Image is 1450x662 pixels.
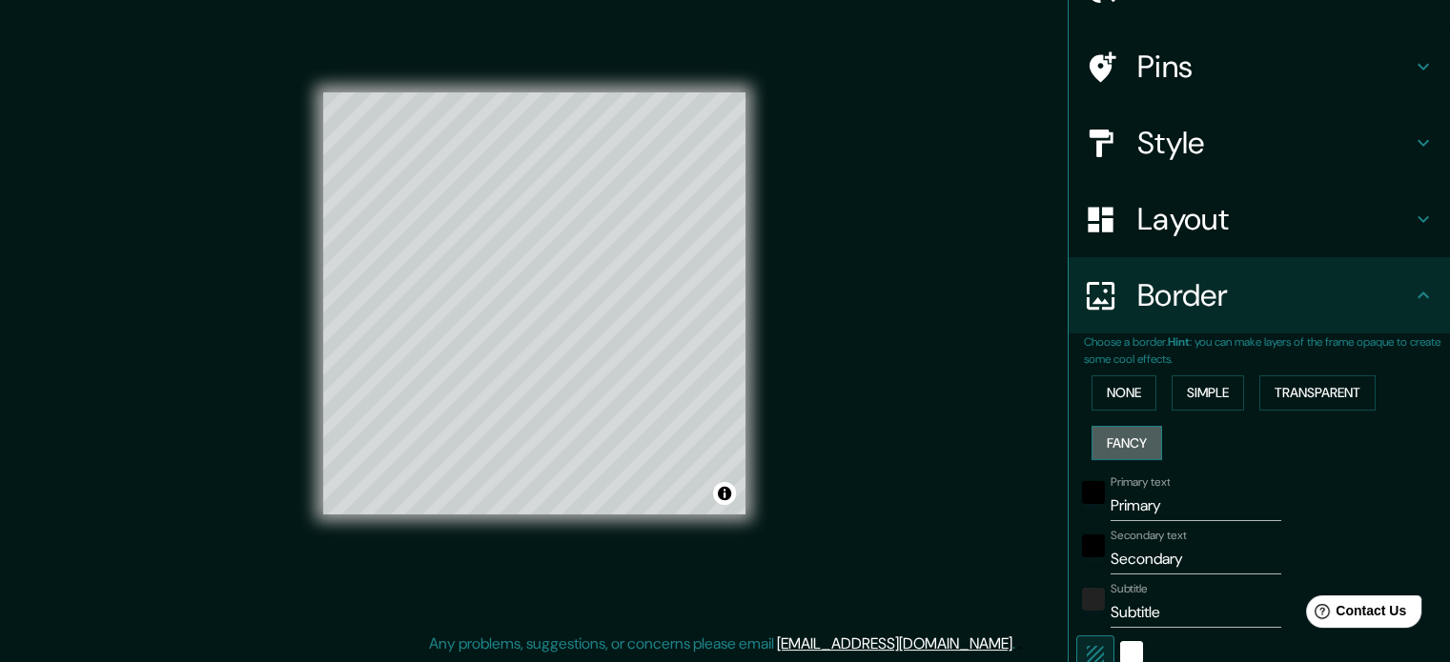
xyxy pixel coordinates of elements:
div: Layout [1069,181,1450,257]
h4: Layout [1137,200,1412,238]
button: black [1082,534,1105,557]
iframe: Help widget launcher [1280,588,1429,641]
div: Pins [1069,29,1450,105]
h4: Border [1137,276,1412,314]
div: . [1018,632,1022,655]
div: Border [1069,257,1450,333]
button: color-222222 [1082,588,1105,611]
div: Style [1069,105,1450,181]
a: [EMAIL_ADDRESS][DOMAIN_NAME] [777,633,1012,653]
button: None [1092,375,1156,411]
button: Fancy [1092,426,1162,461]
label: Secondary text [1111,528,1187,544]
p: Any problems, suggestions, or concerns please email . [429,632,1015,655]
h4: Style [1137,124,1412,162]
div: . [1015,632,1018,655]
label: Subtitle [1111,581,1148,597]
h4: Pins [1137,48,1412,86]
b: Hint [1168,334,1190,350]
button: Simple [1172,375,1244,411]
p: Choose a border. : you can make layers of the frame opaque to create some cool effects. [1084,333,1450,368]
label: Primary text [1111,474,1170,491]
button: Transparent [1259,375,1376,411]
button: Toggle attribution [713,482,736,505]
button: black [1082,481,1105,504]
